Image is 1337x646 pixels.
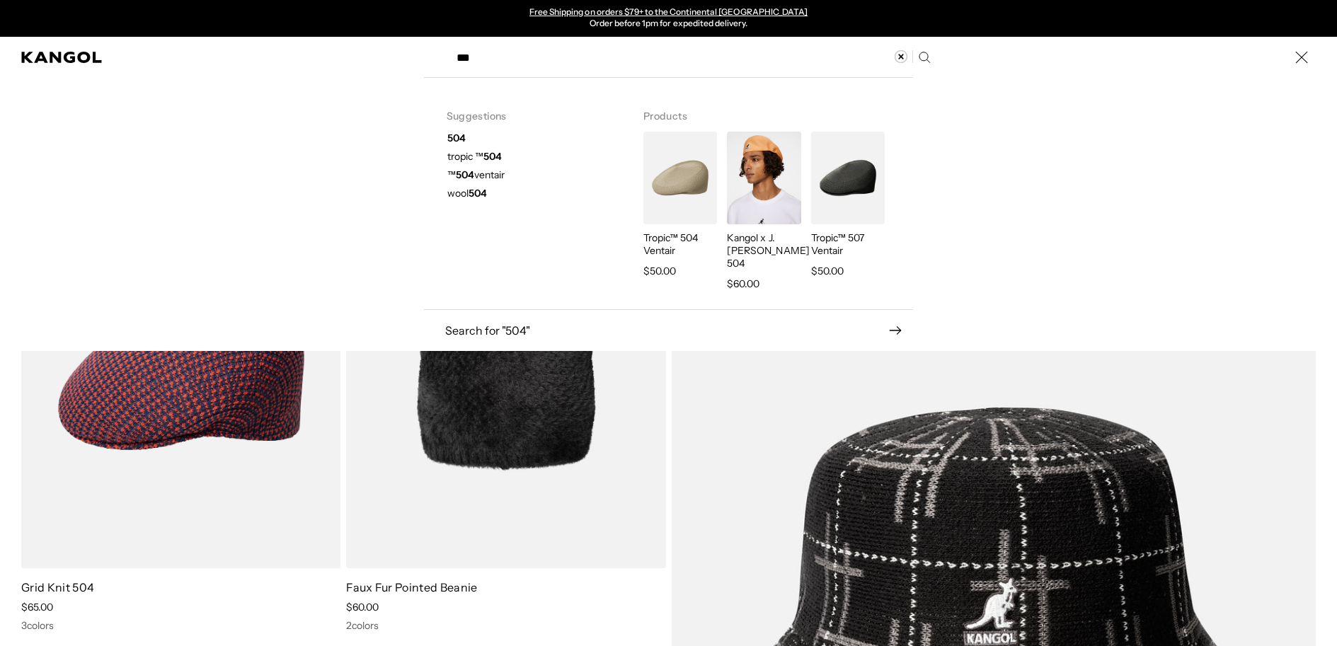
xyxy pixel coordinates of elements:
span: tropic ™ [447,150,502,163]
strong: 504 [469,187,487,200]
div: 2 of 2 [523,7,815,30]
img: Tropic™ 507 Ventair [811,132,885,224]
p: Order before 1pm for expedited delivery. [529,18,808,30]
strong: 504 [456,168,474,181]
span: $50.00 [811,263,844,279]
strong: 504 [483,150,502,163]
p: Tropic™ 504 Ventair [643,231,717,257]
div: Announcement [523,7,815,30]
button: Close [1287,43,1316,71]
strong: 504 [447,132,466,144]
p: Kangol x J.[PERSON_NAME] 504 [727,231,801,270]
h3: Suggestions [447,92,598,132]
p: Tropic™ 507 Ventair [811,231,885,257]
span: ™ ventair [447,168,505,181]
slideshow-component: Announcement bar [523,7,815,30]
span: $60.00 [727,275,759,292]
a: Free Shipping on orders $79+ to the Continental [GEOGRAPHIC_DATA] [529,6,808,17]
button: Clear search term [895,50,913,63]
span: Search for " 504 " [445,325,889,336]
img: Tropic™ 504 Ventair [643,132,717,224]
span: wool [447,187,487,200]
button: Search here [918,51,931,64]
span: $50.00 [643,263,676,279]
a: Kangol [21,52,103,63]
button: Search for "504" [424,324,913,337]
h3: Products [643,92,890,132]
img: Kangol x J.Lindeberg Douglas 504 [727,132,801,224]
